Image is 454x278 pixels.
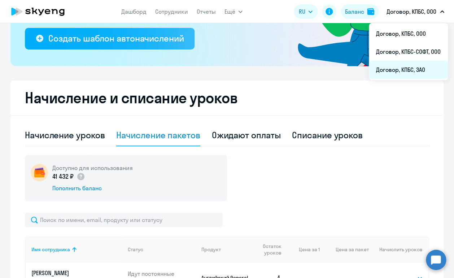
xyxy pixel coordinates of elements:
[155,8,188,15] a: Сотрудники
[345,7,364,16] div: Баланс
[128,246,143,253] div: Статус
[383,3,448,20] button: Договор, КПБС, ООО
[201,246,221,253] div: Продукт
[212,129,281,141] div: Ожидают оплаты
[31,246,70,253] div: Имя сотрудника
[31,246,122,253] div: Имя сотрудника
[25,89,429,107] h2: Начисление и списание уроков
[369,236,428,262] th: Начислить уроков
[367,8,374,15] img: balance
[387,7,436,16] p: Договор, КПБС, ООО
[320,236,369,262] th: Цена за пакет
[287,236,320,262] th: Цена за 1
[201,246,250,253] div: Продукт
[292,129,363,141] div: Списание уроков
[116,129,200,141] div: Начисление пакетов
[52,184,133,192] div: Пополнить баланс
[25,213,223,227] input: Поиск по имени, email, продукту или статусу
[299,7,305,16] span: RU
[121,8,147,15] a: Дашборд
[369,23,448,80] ul: Ещё
[31,269,112,277] p: [PERSON_NAME]
[197,8,216,15] a: Отчеты
[31,164,48,181] img: wallet-circle.png
[25,28,195,49] button: Создать шаблон автоначислений
[256,243,281,256] span: Остаток уроков
[52,164,133,172] h5: Доступно для использования
[25,129,105,141] div: Начисление уроков
[256,243,287,256] div: Остаток уроков
[128,246,196,253] div: Статус
[48,32,184,44] div: Создать шаблон автоначислений
[294,4,318,19] button: RU
[224,4,243,19] button: Ещё
[52,172,85,181] p: 41 432 ₽
[341,4,379,19] button: Балансbalance
[224,7,235,16] span: Ещё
